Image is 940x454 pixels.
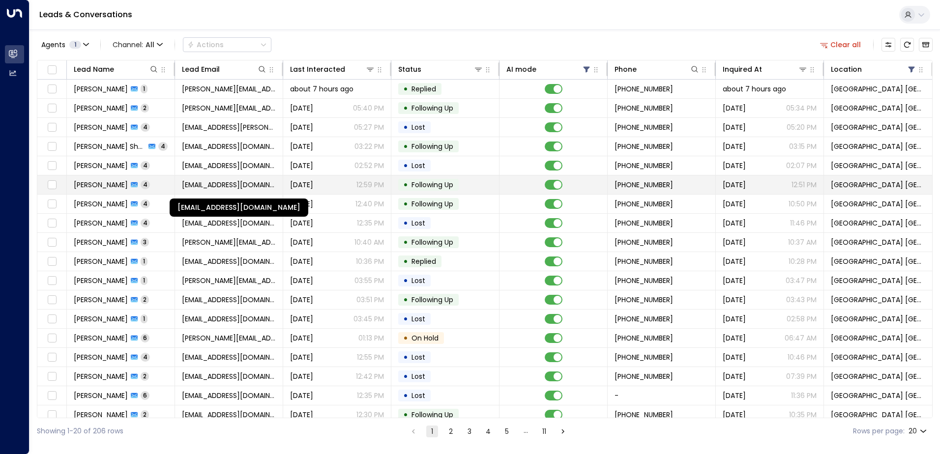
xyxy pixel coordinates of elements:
span: Taylor Boneham [74,161,128,170]
button: Agents1 [37,38,92,52]
span: Justine Lynch [74,122,128,132]
span: 4 [141,219,150,227]
span: Lateefah Annagib [74,352,128,362]
span: 1 [141,314,147,323]
span: Toggle select all [46,64,58,76]
span: Aug 26, 2025 [723,142,746,151]
span: Sep 03, 2025 [290,295,313,305]
span: Space Station Castle Bromwich [831,237,925,247]
span: +447737892081 [615,352,673,362]
div: Lead Email [182,63,267,75]
span: Aug 25, 2025 [723,199,746,209]
div: Inquired At [723,63,808,75]
span: sarfraz247@gmail.com [182,256,276,266]
span: 2 [141,372,149,380]
span: Space Station Castle Bromwich [831,180,925,190]
p: 01:13 PM [358,333,384,343]
p: 12:51 PM [792,180,817,190]
div: Lead Name [74,63,159,75]
p: 10:46 PM [788,352,817,362]
span: +447505400865 [615,256,673,266]
p: 03:45 PM [353,314,384,324]
span: Shannon Elbert [74,199,128,209]
span: Lost [411,276,425,285]
span: Lost [411,161,425,170]
span: +447771685765 [615,122,673,132]
span: Aug 23, 2025 [723,391,746,400]
span: Yesterday [290,180,313,190]
td: - [608,386,716,405]
div: • [403,234,408,251]
p: 02:52 PM [354,161,384,170]
span: saabayasmille@gmail.com [182,314,276,324]
span: mkhann007@hotmail.com [182,410,276,420]
span: Following Up [411,410,453,420]
div: Last Interacted [290,63,375,75]
span: Sep 03, 2025 [290,314,313,324]
div: Button group with a nested menu [183,37,271,52]
span: Khadija Begum [74,218,128,228]
p: 05:40 PM [353,103,384,113]
label: Rows per page: [853,426,905,436]
span: Sep 03, 2025 [723,314,746,324]
button: Go to page 2 [445,426,457,437]
span: Space Station Castle Bromwich [831,122,925,132]
span: Following Up [411,180,453,190]
span: Aug 24, 2025 [723,218,746,228]
span: Lost [411,122,425,132]
span: Toggle select row [46,179,58,191]
p: 10:35 PM [789,410,817,420]
div: • [403,119,408,136]
div: Inquired At [723,63,762,75]
span: Space Station Castle Bromwich [831,391,925,400]
button: Archived Leads [919,38,933,52]
span: kdachi_3@yahoo.com [182,371,276,381]
button: Clear all [816,38,865,52]
button: Go to page 3 [464,426,475,437]
span: 4 [141,353,150,361]
div: Status [398,63,421,75]
span: Yesterday [290,161,313,170]
span: Emma Cosgrove [74,333,128,343]
span: Space Station Castle Bromwich [831,142,925,151]
div: Lead Name [74,63,114,75]
span: Aug 26, 2025 [723,161,746,170]
div: 20 [909,424,929,438]
span: 6 [141,391,149,399]
span: Paul Guest [74,237,128,247]
div: Phone [615,63,700,75]
span: Toggle select row [46,83,58,95]
p: 06:47 AM [785,333,817,343]
span: emma@barques.co.uk [182,333,276,343]
span: taylorboneham@outlook.com [182,161,276,170]
span: paul-guest1985@hotmail.co.uk [182,237,276,247]
p: 10:28 PM [789,256,817,266]
span: Toggle select row [46,255,58,268]
span: Agents [41,41,65,48]
button: Channel:All [109,38,167,52]
span: +441212332080 [615,333,673,343]
div: Lead Email [182,63,220,75]
span: Following Up [411,142,453,151]
span: Toggle select row [46,275,58,287]
span: Aug 25, 2025 [723,333,746,343]
p: 10:50 PM [789,199,817,209]
span: Thomas Goodman [74,180,128,190]
div: • [403,311,408,327]
button: Go to page 11 [538,426,550,437]
span: about 7 hours ago [723,84,786,94]
div: Location [831,63,862,75]
span: On Hold [411,333,439,343]
div: • [403,291,408,308]
span: Yesterday [290,103,313,113]
span: +447818818107 [615,410,673,420]
div: • [403,330,408,346]
span: 4 [158,142,168,150]
div: Last Interacted [290,63,345,75]
span: Sep 03, 2025 [290,333,313,343]
p: 12:55 PM [357,352,384,362]
span: +447473278010 [615,103,673,113]
span: Toggle select row [46,370,58,383]
span: Channel: [109,38,167,52]
button: Go to page 4 [482,426,494,437]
